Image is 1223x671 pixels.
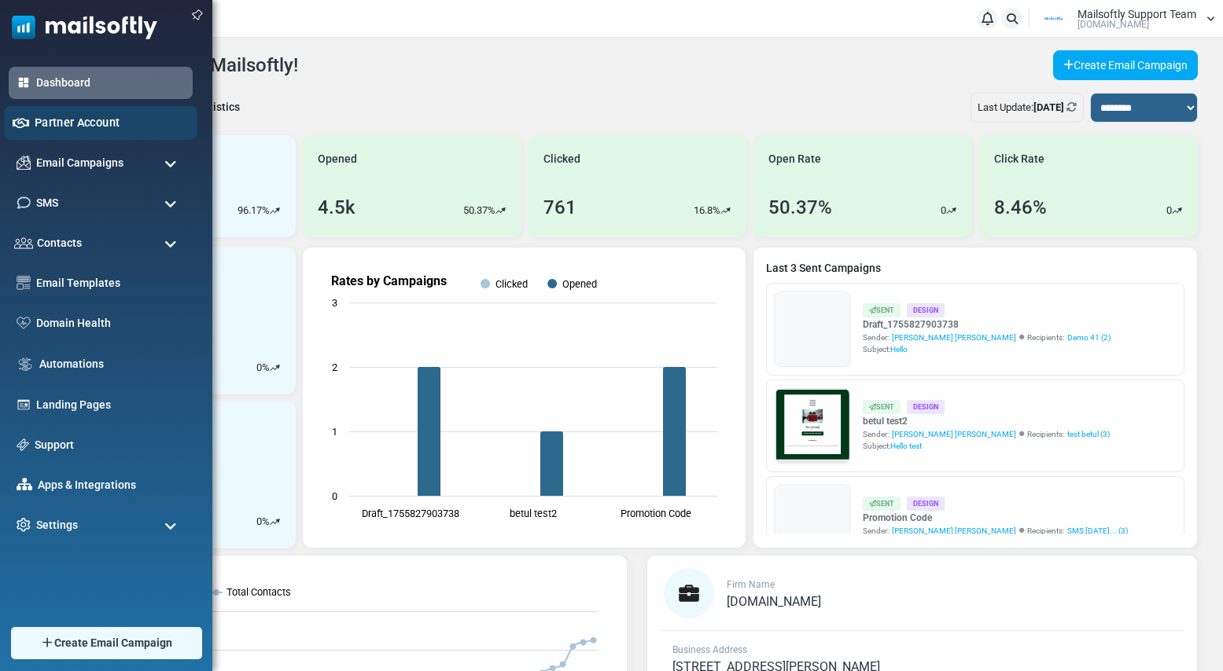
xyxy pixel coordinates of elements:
[941,203,946,218] p: 0
[35,437,185,453] a: Support
[315,260,733,535] svg: Rates by Campaigns
[727,596,821,608] a: [DOMAIN_NAME]
[1033,101,1064,113] b: [DATE]
[37,235,82,251] span: Contacts
[863,317,1111,332] a: Draft_1755827903738
[191,312,352,341] a: Shop Now and Save Big!
[1066,101,1077,113] a: Refresh Stats
[892,332,1016,343] span: [PERSON_NAME] [PERSON_NAME]
[71,273,472,297] h1: Test {(email)}
[332,490,337,502] text: 0
[1166,203,1172,218] p: 0
[1077,9,1196,20] span: Mailsoftly Support Team
[863,332,1111,343] div: Sender: Recipients:
[332,297,337,309] text: 3
[672,644,747,655] span: Business Address
[1053,50,1198,80] a: Create Email Campaign
[863,497,901,510] div: Sent
[727,579,775,590] span: Firm Name
[768,193,832,222] div: 50.37%
[768,151,821,167] span: Open Rate
[1067,332,1111,343] a: Demo 41 (2)
[863,303,901,317] div: Sent
[907,497,945,510] div: Design
[510,508,557,519] text: betul test2
[36,195,58,211] span: SMS
[1067,428,1110,440] a: test betul (3)
[332,426,337,438] text: 1
[495,278,528,290] text: Clicked
[562,278,597,290] text: Opened
[318,151,357,167] span: Opened
[256,514,262,530] p: 0
[971,93,1084,123] div: Last Update:
[863,414,1110,428] a: betul test2
[727,594,821,609] span: [DOMAIN_NAME]
[54,635,172,651] span: Create Email Campaign
[17,156,31,170] img: campaigns-icon.png
[238,203,270,218] p: 96.17%
[17,355,34,373] img: workflow.svg
[256,514,280,530] div: %
[907,400,945,413] div: Design
[892,525,1016,537] span: [PERSON_NAME] [PERSON_NAME]
[907,303,945,317] div: Design
[362,508,459,519] text: Draft_1755827903738
[863,343,1111,355] div: Subject:
[256,360,280,376] div: %
[994,151,1044,167] span: Click Rate
[318,193,355,222] div: 4.5k
[863,400,901,413] div: Sent
[890,442,922,450] span: Hello test
[17,398,31,412] img: landing_pages.svg
[1077,20,1149,29] span: [DOMAIN_NAME]
[36,315,185,332] a: Domain Health
[35,114,189,131] a: Partner Account
[332,361,337,373] text: 2
[17,75,31,90] img: dashboard-icon-active.svg
[256,360,262,376] p: 0
[892,428,1016,440] span: [PERSON_NAME] [PERSON_NAME]
[1067,525,1128,537] a: SMS [DATE]... (3)
[36,275,185,291] a: Email Templates
[14,237,33,248] img: contacts-icon.svg
[83,412,460,427] p: Lorem ipsum dolor sit amet, consectetur adipiscing elit, sed do eiusmod tempor incididunt
[227,586,291,598] text: Total Contacts
[17,196,31,210] img: sms-icon.png
[39,356,185,372] a: Automations
[17,518,31,532] img: settings-icon.svg
[766,260,1184,277] a: Last 3 Sent Campaigns
[38,477,185,493] a: Apps & Integrations
[331,273,447,288] text: Rates by Campaigns
[17,438,29,451] img: support-icon.svg
[621,508,691,519] text: Promotion Code
[890,345,908,354] span: Hello
[863,428,1110,440] div: Sender: Recipients:
[36,517,78,533] span: Settings
[36,397,185,413] a: Landing Pages
[694,203,720,218] p: 16.8%
[17,276,31,290] img: email-templates-icon.svg
[241,372,301,385] strong: Follow Us
[207,320,337,332] strong: Shop Now and Save Big!
[543,151,580,167] span: Clicked
[863,511,1128,525] a: Promotion Code
[1034,7,1215,31] a: User Logo Mailsoftly Support Team [DOMAIN_NAME]
[36,75,185,91] a: Dashboard
[994,193,1047,222] div: 8.46%
[863,440,1110,452] div: Subject:
[543,193,577,222] div: 761
[463,203,495,218] p: 50.37%
[1034,7,1074,31] img: User Logo
[36,155,123,171] span: Email Campaigns
[863,525,1128,537] div: Sender: Recipients:
[17,317,31,329] img: domain-health-icon.svg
